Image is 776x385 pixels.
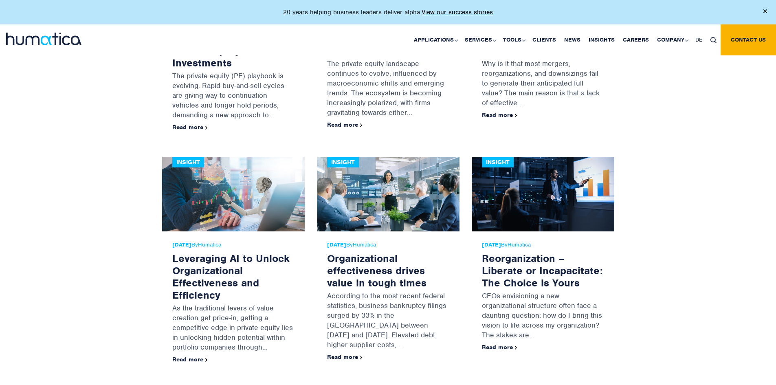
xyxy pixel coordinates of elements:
[508,241,531,248] a: Humatica
[327,353,363,361] a: Read more
[691,24,706,55] a: DE
[327,252,426,289] a: Organizational effectiveness drives value in tough times
[515,114,517,117] img: arrowicon
[283,8,493,16] p: 20 years helping business leaders deliver alpha.
[482,241,501,248] strong: [DATE]
[482,289,604,344] p: CEOs envisioning a new organizational structure often face a daunting question: how do I bring th...
[360,123,363,127] img: arrowicon
[410,24,461,55] a: Applications
[198,241,221,248] a: Humatica
[482,57,604,112] p: Why is it that most mergers, reorganizations, and downsizings fail to generate their anticipated ...
[482,242,604,248] span: By
[172,157,204,167] div: Insight
[172,123,208,131] a: Read more
[172,301,295,356] p: As the traditional levers of value creation get price-in, getting a competitive edge in private e...
[172,69,295,124] p: The private equity (PE) playbook is evolving. Rapid buy-and-sell cycles are giving way to continu...
[353,241,376,248] a: Humatica
[499,24,528,55] a: Tools
[327,157,359,167] div: Insight
[6,33,81,45] img: logo
[172,242,295,248] span: By
[482,111,517,119] a: Read more
[695,36,702,43] span: DE
[515,346,517,350] img: arrowicon
[172,356,208,363] a: Read more
[482,343,517,351] a: Read more
[619,24,653,55] a: Careers
[172,252,290,301] a: Leveraging AI to Unlock Organizational Effectiveness and Efficiency
[327,242,449,248] span: By
[472,157,614,231] img: Reorganization – Liberate or Incapacitate: The Choice is Yours
[327,241,346,248] strong: [DATE]
[585,24,619,55] a: Insights
[162,157,305,231] img: Leveraging AI to Unlock Organizational Effectiveness and Efficiency
[205,126,208,130] img: arrowicon
[172,241,191,248] strong: [DATE]
[710,37,717,43] img: search_icon
[721,24,776,55] a: Contact us
[327,121,363,128] a: Read more
[360,356,363,359] img: arrowicon
[205,358,208,362] img: arrowicon
[327,57,449,121] p: The private equity landscape continues to evolve, influenced by macroeconomic shifts and emerging...
[653,24,691,55] a: Company
[482,157,514,167] div: Insight
[482,252,603,289] a: Reorganization – Liberate or Incapacitate: The Choice is Yours
[461,24,499,55] a: Services
[422,8,493,16] a: View our success stories
[560,24,585,55] a: News
[528,24,560,55] a: Clients
[327,289,449,354] p: According to the most recent federal statistics, business bankruptcy filings surged by 33% in the...
[317,157,459,231] img: Organizational effectiveness drives value in tough times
